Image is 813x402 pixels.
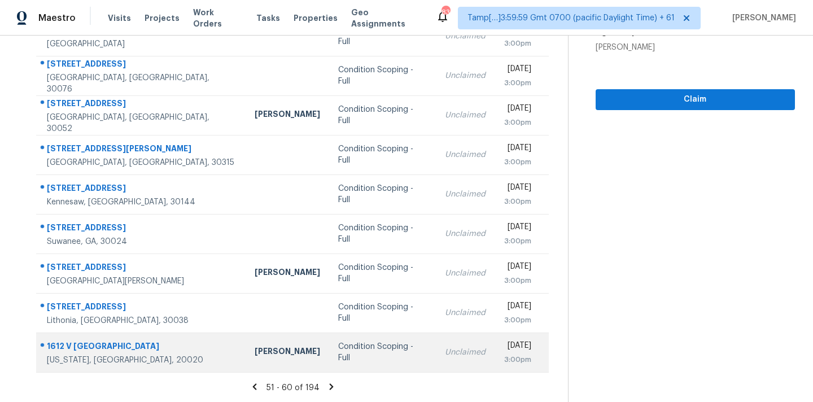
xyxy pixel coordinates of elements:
div: 3:00pm [504,275,532,286]
div: Unclaimed [445,307,486,318]
div: Unclaimed [445,268,486,279]
div: [DATE] [504,142,532,156]
span: Projects [145,12,180,24]
span: Tamp[…]3:59:59 Gmt 0700 (pacific Daylight Time) + 61 [467,12,675,24]
span: [PERSON_NAME] [728,12,796,24]
div: 3:00pm [504,77,532,89]
div: Condition Scoping - Full [338,183,427,206]
div: [GEOGRAPHIC_DATA], [GEOGRAPHIC_DATA], 30315 [47,157,237,168]
div: 3:00pm [504,117,532,128]
div: [DATE] [504,261,532,275]
button: Claim [596,89,795,110]
div: 3:00pm [504,156,532,168]
div: 3:00pm [504,38,532,49]
div: Condition Scoping - Full [338,301,427,324]
div: Unclaimed [445,149,486,160]
div: 838 [442,7,449,18]
span: Properties [294,12,338,24]
div: [STREET_ADDRESS] [47,98,237,112]
div: [PERSON_NAME] [255,108,320,123]
div: [PERSON_NAME] [255,266,320,281]
div: [STREET_ADDRESS][PERSON_NAME] [47,143,237,157]
div: [GEOGRAPHIC_DATA] [47,38,237,50]
div: Condition Scoping - Full [338,143,427,166]
div: Kennesaw, [GEOGRAPHIC_DATA], 30144 [47,196,237,208]
div: [GEOGRAPHIC_DATA], [GEOGRAPHIC_DATA], 30052 [47,112,237,134]
div: [US_STATE], [GEOGRAPHIC_DATA], 20020 [47,355,237,366]
div: Suwanee, GA, 30024 [47,236,237,247]
div: [DATE] [504,221,532,235]
div: Unclaimed [445,228,486,239]
div: [DATE] [504,300,532,314]
div: [GEOGRAPHIC_DATA], [GEOGRAPHIC_DATA], 30076 [47,72,237,95]
div: Lithonia, [GEOGRAPHIC_DATA], 30038 [47,315,237,326]
div: [GEOGRAPHIC_DATA][PERSON_NAME] [47,276,237,287]
span: Claim [605,93,786,107]
div: Condition Scoping - Full [338,25,427,47]
div: 3:00pm [504,235,532,247]
span: Tasks [256,14,280,22]
span: Work Orders [193,7,243,29]
div: Condition Scoping - Full [338,222,427,245]
div: [PERSON_NAME] [596,42,672,53]
div: [STREET_ADDRESS] [47,301,237,315]
div: [STREET_ADDRESS] [47,261,237,276]
div: Unclaimed [445,30,486,42]
div: [DATE] [504,103,532,117]
div: Condition Scoping - Full [338,104,427,126]
span: Visits [108,12,131,24]
div: [PERSON_NAME] [255,346,320,360]
div: Condition Scoping - Full [338,262,427,285]
div: Condition Scoping - Full [338,341,427,364]
div: Unclaimed [445,70,486,81]
div: [DATE] [504,182,532,196]
span: Geo Assignments [351,7,422,29]
div: [STREET_ADDRESS] [47,222,237,236]
div: [DATE] [504,63,532,77]
div: Unclaimed [445,189,486,200]
div: [STREET_ADDRESS] [47,58,237,72]
div: 1612 V [GEOGRAPHIC_DATA] [47,340,237,355]
div: Condition Scoping - Full [338,64,427,87]
span: 51 - 60 of 194 [266,384,320,392]
div: [DATE] [504,340,532,354]
div: 3:00pm [504,354,532,365]
span: Maestro [38,12,76,24]
div: Unclaimed [445,347,486,358]
div: [STREET_ADDRESS] [47,182,237,196]
div: 3:00pm [504,196,532,207]
div: 3:00pm [504,314,532,326]
div: Unclaimed [445,110,486,121]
